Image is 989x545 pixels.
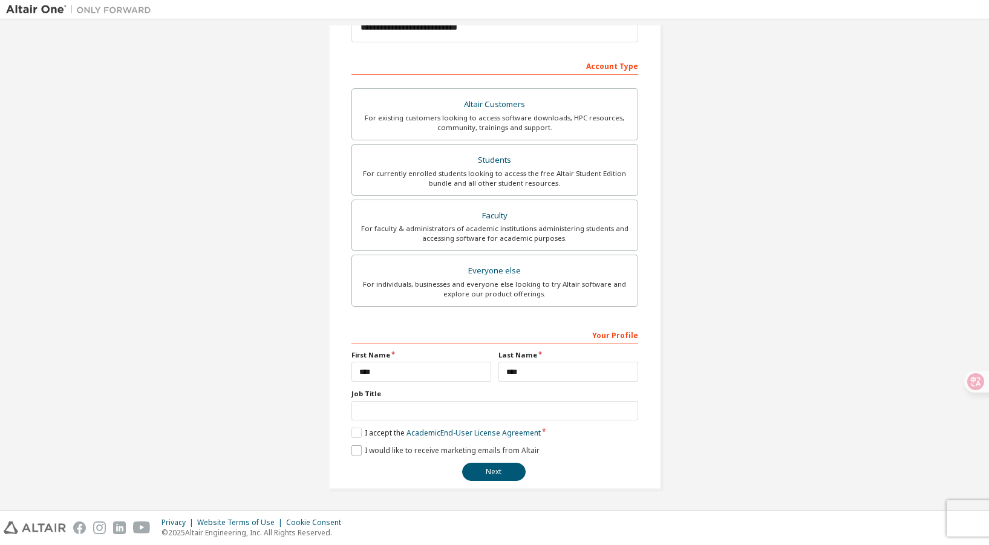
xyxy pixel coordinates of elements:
[351,56,638,75] div: Account Type
[6,4,157,16] img: Altair One
[351,389,638,399] label: Job Title
[73,521,86,534] img: facebook.svg
[359,152,630,169] div: Students
[351,350,491,360] label: First Name
[359,279,630,299] div: For individuals, businesses and everyone else looking to try Altair software and explore our prod...
[162,518,197,527] div: Privacy
[351,445,540,455] label: I would like to receive marketing emails from Altair
[351,325,638,344] div: Your Profile
[359,224,630,243] div: For faculty & administrators of academic institutions administering students and accessing softwa...
[4,521,66,534] img: altair_logo.svg
[113,521,126,534] img: linkedin.svg
[359,169,630,188] div: For currently enrolled students looking to access the free Altair Student Edition bundle and all ...
[498,350,638,360] label: Last Name
[359,207,630,224] div: Faculty
[359,263,630,279] div: Everyone else
[162,527,348,538] p: © 2025 Altair Engineering, Inc. All Rights Reserved.
[359,96,630,113] div: Altair Customers
[286,518,348,527] div: Cookie Consent
[359,113,630,132] div: For existing customers looking to access software downloads, HPC resources, community, trainings ...
[197,518,286,527] div: Website Terms of Use
[93,521,106,534] img: instagram.svg
[462,463,526,481] button: Next
[406,428,541,438] a: Academic End-User License Agreement
[133,521,151,534] img: youtube.svg
[351,428,541,438] label: I accept the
